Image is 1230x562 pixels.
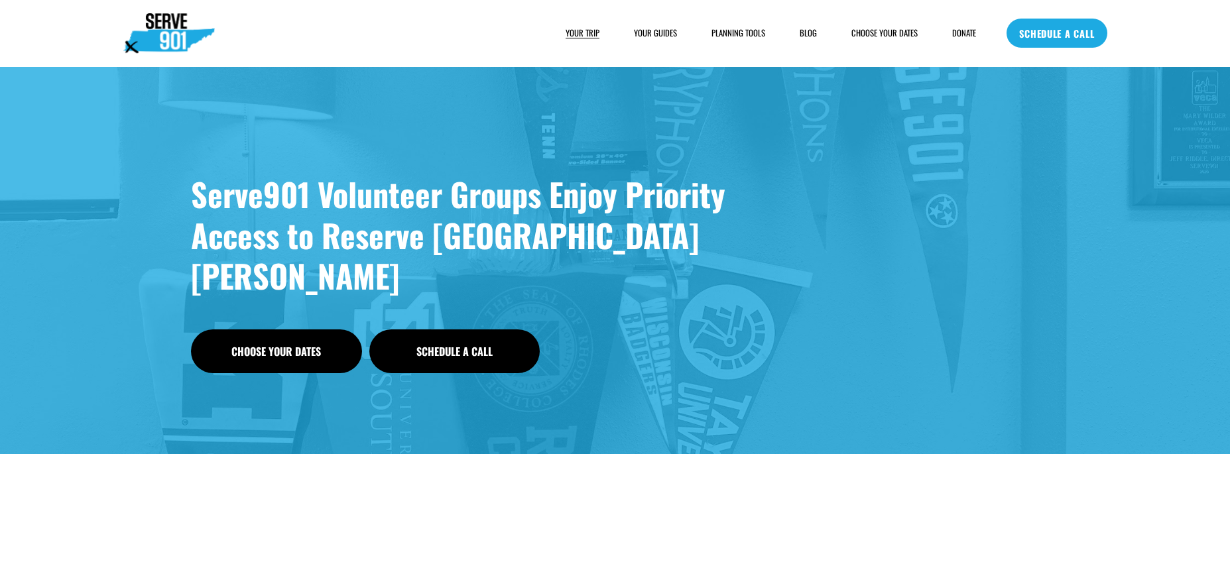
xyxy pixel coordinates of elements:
strong: Serve901 Volunteer Groups Enjoy Priority Access to Reserve [GEOGRAPHIC_DATA][PERSON_NAME] [191,170,733,300]
a: SCHEDULE A CALL [1007,19,1107,48]
a: BLOG [800,27,817,40]
a: DONATE [952,27,976,40]
a: folder dropdown [711,27,765,40]
a: Schedule a Call [369,329,540,373]
a: folder dropdown [566,27,599,40]
a: CHOOSE YOUR DATES [851,27,918,40]
span: YOUR TRIP [566,27,599,39]
span: PLANNING TOOLS [711,27,765,39]
img: Serve901 [123,13,215,53]
a: Choose Your Dates [191,329,362,373]
a: YOUR GUIDES [634,27,677,40]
